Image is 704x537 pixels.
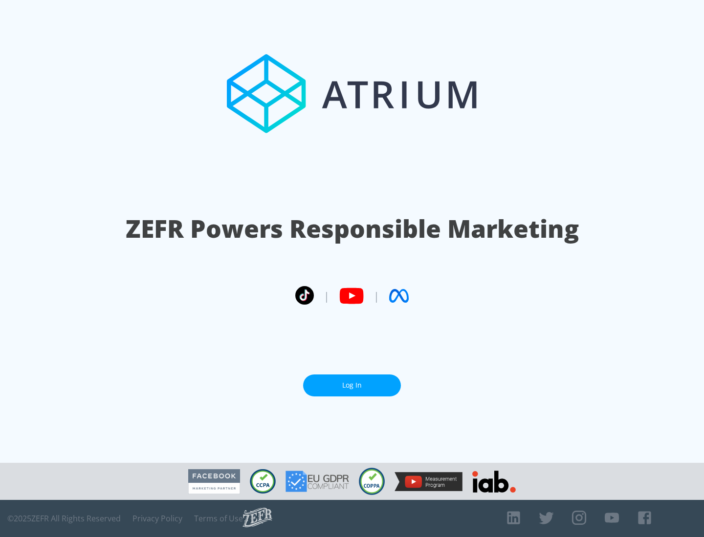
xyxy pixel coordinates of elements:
img: YouTube Measurement Program [395,472,462,491]
img: GDPR Compliant [286,471,349,492]
a: Terms of Use [194,514,243,523]
span: | [374,289,379,303]
h1: ZEFR Powers Responsible Marketing [126,212,579,246]
span: © 2025 ZEFR All Rights Reserved [7,514,121,523]
img: COPPA Compliant [359,468,385,495]
a: Log In [303,374,401,396]
img: IAB [472,471,516,493]
a: Privacy Policy [132,514,182,523]
img: CCPA Compliant [250,469,276,494]
img: Facebook Marketing Partner [188,469,240,494]
span: | [324,289,330,303]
